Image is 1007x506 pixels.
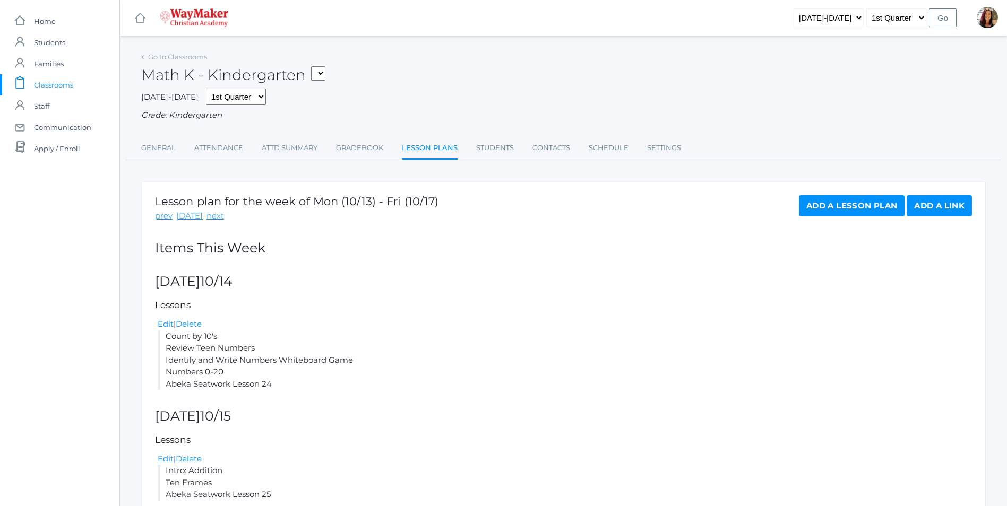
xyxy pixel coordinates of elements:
[34,138,80,159] span: Apply / Enroll
[34,95,49,117] span: Staff
[799,195,905,216] a: Add a Lesson Plan
[200,273,233,289] span: 10/14
[176,319,202,329] a: Delete
[176,453,202,464] a: Delete
[155,409,972,424] h2: [DATE]
[907,195,972,216] a: Add a Link
[141,137,176,159] a: General
[160,8,228,27] img: 4_waymaker-logo-stack-white.png
[158,330,972,390] li: Count by 10's Review Teen Numbers Identify and Write Numbers Whiteboard Game Numbers 0-20 Abeka S...
[158,318,972,330] div: |
[647,137,681,159] a: Settings
[155,435,972,445] h5: Lessons
[158,453,972,465] div: |
[532,137,570,159] a: Contacts
[141,92,199,102] span: [DATE]-[DATE]
[155,300,972,310] h5: Lessons
[402,137,458,160] a: Lesson Plans
[158,465,972,501] li: Intro: Addition Ten Frames Abeka Seatwork Lesson 25
[476,137,514,159] a: Students
[141,67,325,83] h2: Math K - Kindergarten
[34,74,73,95] span: Classrooms
[34,11,56,32] span: Home
[155,195,438,207] h1: Lesson plan for the week of Mon (10/13) - Fri (10/17)
[148,53,207,61] a: Go to Classrooms
[977,7,998,28] div: Gina Pecor
[262,137,317,159] a: Attd Summary
[589,137,629,159] a: Schedule
[34,32,65,53] span: Students
[336,137,383,159] a: Gradebook
[194,137,243,159] a: Attendance
[200,408,231,424] span: 10/15
[929,8,957,27] input: Go
[158,319,174,329] a: Edit
[176,210,203,222] a: [DATE]
[34,53,64,74] span: Families
[158,453,174,464] a: Edit
[206,210,224,222] a: next
[155,241,972,256] h2: Items This Week
[155,210,173,222] a: prev
[155,274,972,289] h2: [DATE]
[34,117,91,138] span: Communication
[141,109,986,121] div: Grade: Kindergarten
